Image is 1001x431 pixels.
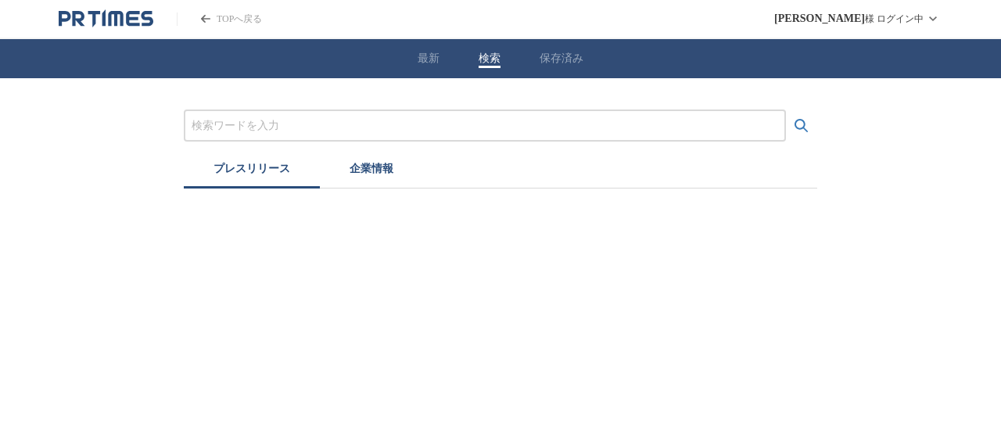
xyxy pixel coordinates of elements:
[479,52,500,66] button: 検索
[320,154,423,189] button: 企業情報
[184,154,320,189] button: プレスリリース
[192,117,778,135] input: プレスリリースおよび企業を検索する
[418,52,440,66] button: 最新
[540,52,583,66] button: 保存済み
[774,13,865,25] span: [PERSON_NAME]
[177,13,262,26] a: PR TIMESのトップページはこちら
[59,9,153,28] a: PR TIMESのトップページはこちら
[786,110,817,142] button: 検索する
